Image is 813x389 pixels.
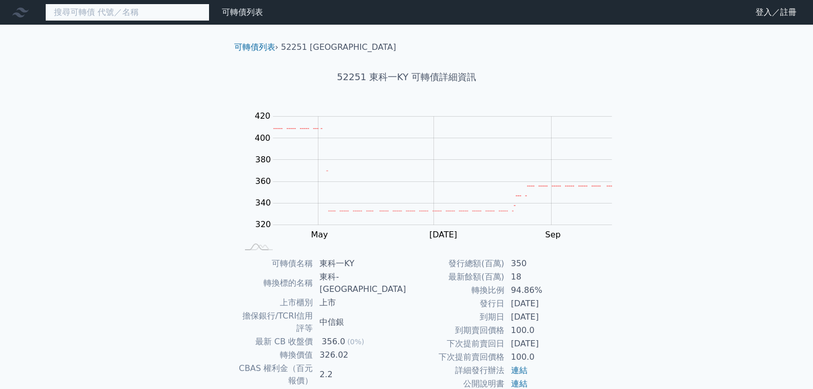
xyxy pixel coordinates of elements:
li: 52251 [GEOGRAPHIC_DATA] [281,41,396,53]
td: [DATE] [505,337,575,350]
td: [DATE] [505,310,575,324]
tspan: 340 [255,198,271,208]
tspan: 380 [255,155,271,164]
td: 東科-[GEOGRAPHIC_DATA] [313,270,406,296]
a: 連結 [511,365,527,375]
g: Series [273,128,612,211]
td: 2.2 [313,362,406,387]
td: 100.0 [505,350,575,364]
tspan: [DATE] [429,230,457,239]
td: 100.0 [505,324,575,337]
tspan: 320 [255,219,271,229]
input: 搜尋可轉債 代號／名稱 [45,4,210,21]
g: Chart [250,111,628,239]
td: 下次提前賣回價格 [407,350,505,364]
tspan: May [311,230,328,239]
td: 下次提前賣回日 [407,337,505,350]
td: CBAS 權利金（百元報價） [238,362,314,387]
tspan: 400 [255,133,271,143]
td: 最新餘額(百萬) [407,270,505,284]
td: 東科一KY [313,257,406,270]
td: 發行日 [407,297,505,310]
td: 到期賣回價格 [407,324,505,337]
td: 詳細發行辦法 [407,364,505,377]
span: (0%) [347,338,364,346]
a: 可轉債列表 [234,42,275,52]
td: 上市 [313,296,406,309]
tspan: 360 [255,176,271,186]
td: 發行總額(百萬) [407,257,505,270]
td: 轉換價值 [238,348,314,362]
td: 轉換比例 [407,284,505,297]
a: 登入／註冊 [747,4,805,21]
td: 中信銀 [313,309,406,335]
td: [DATE] [505,297,575,310]
td: 擔保銀行/TCRI信用評等 [238,309,314,335]
td: 可轉債名稱 [238,257,314,270]
td: 轉換標的名稱 [238,270,314,296]
td: 94.86% [505,284,575,297]
td: 上市櫃別 [238,296,314,309]
td: 最新 CB 收盤價 [238,335,314,348]
a: 可轉債列表 [222,7,263,17]
tspan: Sep [545,230,561,239]
td: 18 [505,270,575,284]
a: 連結 [511,379,527,388]
li: › [234,41,278,53]
td: 326.02 [313,348,406,362]
td: 到期日 [407,310,505,324]
td: 350 [505,257,575,270]
div: 356.0 [319,336,347,348]
h1: 52251 東科一KY 可轉債詳細資訊 [226,70,588,84]
tspan: 420 [255,111,271,121]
